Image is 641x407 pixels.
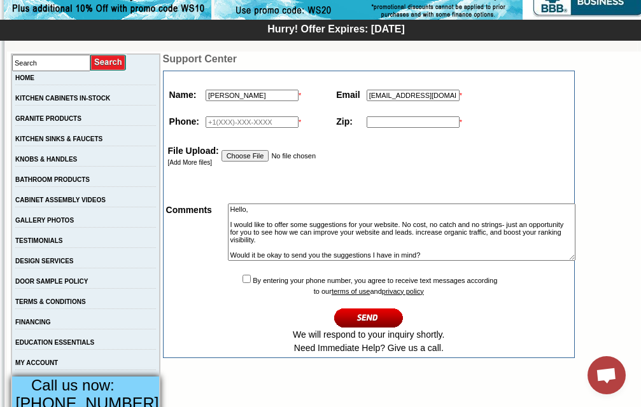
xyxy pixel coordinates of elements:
[293,329,444,353] span: We will respond to your inquiry shortly. Need Immediate Help? Give us a call.
[15,74,34,81] a: HOME
[336,116,353,127] strong: Zip:
[15,217,74,224] a: GALLERY PHOTOS
[168,159,212,166] a: [Add More files]
[165,272,573,356] td: By entering your phone number, you agree to receive text messages according to our and
[31,376,115,394] span: Call us now:
[15,339,94,346] a: EDUCATION ESSENTIALS
[169,90,197,100] strong: Name:
[206,116,299,128] input: +1(XXX)-XXX-XXXX
[15,319,51,326] a: FINANCING
[15,258,74,265] a: DESIGN SERVICES
[15,176,90,183] a: BATHROOM PRODUCTS
[15,359,58,366] a: MY ACCOUNT
[15,298,86,305] a: TERMS & CONDITIONS
[90,54,127,71] input: Submit
[332,287,370,295] a: terms of use
[168,146,219,156] strong: File Upload:
[169,116,199,127] strong: Phone:
[15,237,62,244] a: TESTIMONIALS
[15,197,106,203] a: CABINET ASSEMBLY VIDEOS
[15,156,77,163] a: KNOBS & HANDLES
[336,90,360,100] strong: Email
[15,115,81,122] a: GRANITE PRODUCTS
[588,356,626,394] div: Open chat
[166,205,212,215] strong: Comments
[15,135,102,142] a: KITCHEN SINKS & FAUCETS
[15,95,110,102] a: KITCHEN CABINETS IN-STOCK
[163,53,575,65] td: Support Center
[382,287,424,295] a: privacy policy
[15,278,88,285] a: DOOR SAMPLE POLICY
[334,307,404,328] input: Continue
